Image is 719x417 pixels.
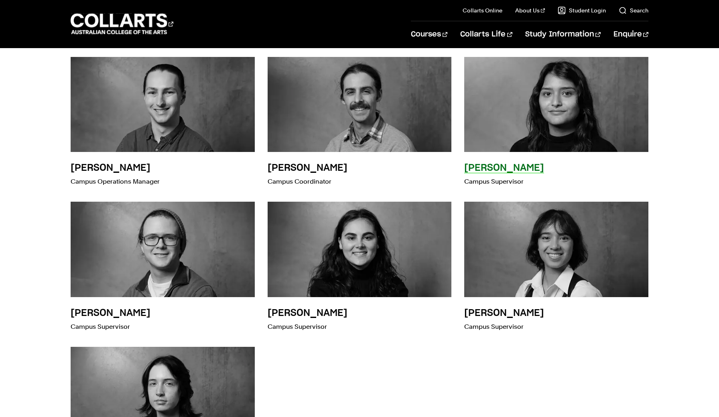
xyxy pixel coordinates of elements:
[464,163,544,173] h3: [PERSON_NAME]
[613,21,648,48] a: Enquire
[71,321,150,332] p: Campus Supervisor
[460,21,512,48] a: Collarts Life
[558,6,606,14] a: Student Login
[464,321,544,332] p: Campus Supervisor
[71,12,173,35] div: Go to homepage
[268,176,347,187] p: Campus Coordinator
[619,6,648,14] a: Search
[515,6,545,14] a: About Us
[71,308,150,318] h3: [PERSON_NAME]
[525,21,601,48] a: Study Information
[464,308,544,318] h3: [PERSON_NAME]
[268,163,347,173] h3: [PERSON_NAME]
[268,321,347,332] p: Campus Supervisor
[268,308,347,318] h3: [PERSON_NAME]
[411,21,447,48] a: Courses
[464,176,544,187] p: Campus Supervisor
[71,163,150,173] h3: [PERSON_NAME]
[71,176,160,187] p: Campus Operations Manager
[463,6,502,14] a: Collarts Online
